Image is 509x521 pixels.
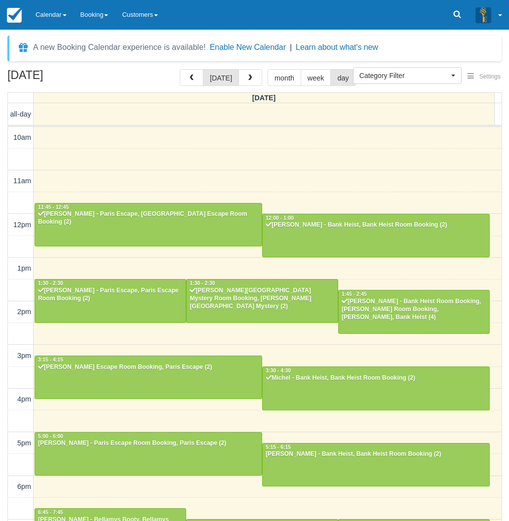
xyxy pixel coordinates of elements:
div: [PERSON_NAME] - Paris Escape, Paris Escape Room Booking (2) [38,287,183,303]
span: 5:00 - 6:00 [38,434,63,439]
a: Learn about what's new [296,43,378,51]
div: [PERSON_NAME] - Paris Escape Room Booking, Paris Escape (2) [38,440,259,447]
div: [PERSON_NAME] - Bank Heist, Bank Heist Room Booking (2) [265,221,487,229]
span: 1:30 - 2:30 [38,281,63,286]
span: 1:45 - 2:45 [342,291,367,297]
div: [PERSON_NAME][GEOGRAPHIC_DATA] Mystery Room Booking, [PERSON_NAME][GEOGRAPHIC_DATA] Mystery (2) [189,287,335,311]
span: | [290,43,292,51]
img: A3 [475,7,491,23]
span: Category Filter [359,71,449,80]
div: A new Booking Calendar experience is available! [33,41,206,53]
span: 3:15 - 4:15 [38,357,63,362]
img: checkfront-main-nav-mini-logo.png [7,8,22,23]
button: Settings [462,70,507,84]
div: Michel - Bank Heist, Bank Heist Room Booking (2) [265,374,487,382]
a: 3:15 - 4:15[PERSON_NAME] Escape Room Booking, Paris Escape (2) [35,356,262,399]
a: 1:45 - 2:45[PERSON_NAME] - Bank Heist Room Booking, [PERSON_NAME] Room Booking, [PERSON_NAME], Ba... [338,290,490,333]
div: [PERSON_NAME] - Bank Heist Room Booking, [PERSON_NAME] Room Booking, [PERSON_NAME], Bank Heist (4) [341,298,487,321]
span: 6pm [17,482,31,490]
span: [DATE] [252,94,276,102]
button: week [301,69,331,86]
span: 6:45 - 7:45 [38,510,63,515]
div: [PERSON_NAME] - Paris Escape, [GEOGRAPHIC_DATA] Escape Room Booking (2) [38,210,259,226]
span: 11am [13,177,31,185]
span: 12:00 - 1:00 [266,215,294,221]
span: 2pm [17,308,31,316]
a: 3:30 - 4:30Michel - Bank Heist, Bank Heist Room Booking (2) [262,366,490,410]
span: all-day [10,110,31,118]
button: [DATE] [203,69,239,86]
span: 1pm [17,264,31,272]
div: [PERSON_NAME] Escape Room Booking, Paris Escape (2) [38,363,259,371]
span: 4pm [17,395,31,403]
span: 11:45 - 12:45 [38,204,69,210]
button: Category Filter [353,67,462,84]
span: 5pm [17,439,31,447]
a: 11:45 - 12:45[PERSON_NAME] - Paris Escape, [GEOGRAPHIC_DATA] Escape Room Booking (2) [35,203,262,246]
span: 3:30 - 4:30 [266,368,291,373]
div: [PERSON_NAME] - Bank Heist, Bank Heist Room Booking (2) [265,450,487,458]
span: 12pm [13,221,31,229]
h2: [DATE] [7,69,132,87]
a: 1:30 - 2:30[PERSON_NAME][GEOGRAPHIC_DATA] Mystery Room Booking, [PERSON_NAME][GEOGRAPHIC_DATA] My... [186,279,338,322]
span: 5:15 - 6:15 [266,444,291,450]
span: Settings [479,73,501,80]
a: 12:00 - 1:00[PERSON_NAME] - Bank Heist, Bank Heist Room Booking (2) [262,214,490,257]
span: 10am [13,133,31,141]
button: Enable New Calendar [210,42,286,52]
span: 1:30 - 2:30 [190,281,215,286]
a: 5:15 - 6:15[PERSON_NAME] - Bank Heist, Bank Heist Room Booking (2) [262,443,490,486]
a: 5:00 - 6:00[PERSON_NAME] - Paris Escape Room Booking, Paris Escape (2) [35,432,262,476]
a: 1:30 - 2:30[PERSON_NAME] - Paris Escape, Paris Escape Room Booking (2) [35,279,186,322]
button: month [268,69,301,86]
span: 3pm [17,352,31,360]
button: day [330,69,355,86]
